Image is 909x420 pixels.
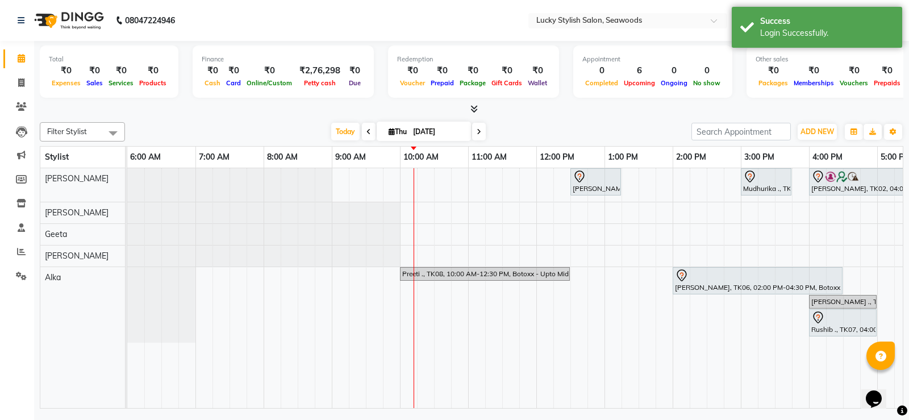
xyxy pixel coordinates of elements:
[837,64,871,77] div: ₹0
[202,55,365,64] div: Finance
[428,64,457,77] div: ₹0
[690,79,723,87] span: No show
[810,297,875,307] div: [PERSON_NAME] ., TK04, 04:00 PM-05:00 PM, Spa - Protein Rush ([DEMOGRAPHIC_DATA])
[674,269,841,293] div: [PERSON_NAME], TK06, 02:00 PM-04:30 PM, Botoxx - Upto Midback ([DEMOGRAPHIC_DATA])
[45,173,109,184] span: [PERSON_NAME]
[742,170,790,194] div: Mudhurika ., TK03, 03:00 PM-03:45 PM, Hair Cut - Advance Haircut ([DEMOGRAPHIC_DATA])
[489,79,525,87] span: Gift Cards
[791,64,837,77] div: ₹0
[690,64,723,77] div: 0
[45,272,61,282] span: Alka
[125,5,175,36] b: 08047224946
[84,64,106,77] div: ₹0
[537,149,577,165] a: 12:00 PM
[760,15,894,27] div: Success
[741,149,777,165] a: 3:00 PM
[582,79,621,87] span: Completed
[582,64,621,77] div: 0
[837,79,871,87] span: Vouchers
[84,79,106,87] span: Sales
[45,152,69,162] span: Stylist
[244,64,295,77] div: ₹0
[49,64,84,77] div: ₹0
[658,64,690,77] div: 0
[136,64,169,77] div: ₹0
[49,55,169,64] div: Total
[223,64,244,77] div: ₹0
[244,79,295,87] span: Online/Custom
[127,149,164,165] a: 6:00 AM
[798,124,837,140] button: ADD NEW
[29,5,107,36] img: logo
[45,207,109,218] span: [PERSON_NAME]
[621,79,658,87] span: Upcoming
[397,79,428,87] span: Voucher
[45,229,67,239] span: Geeta
[295,64,345,77] div: ₹2,76,298
[658,79,690,87] span: Ongoing
[106,79,136,87] span: Services
[469,149,510,165] a: 11:00 AM
[525,64,550,77] div: ₹0
[673,149,709,165] a: 2:00 PM
[756,64,791,77] div: ₹0
[457,64,489,77] div: ₹0
[525,79,550,87] span: Wallet
[621,64,658,77] div: 6
[49,79,84,87] span: Expenses
[760,27,894,39] div: Login Successfully.
[45,251,109,261] span: [PERSON_NAME]
[331,123,360,140] span: Today
[410,123,466,140] input: 2025-09-04
[196,149,232,165] a: 7:00 AM
[605,149,641,165] a: 1:00 PM
[800,127,834,136] span: ADD NEW
[136,79,169,87] span: Products
[332,149,369,165] a: 9:00 AM
[861,375,898,409] iframe: chat widget
[223,79,244,87] span: Card
[401,269,569,279] div: Preeti ., TK08, 10:00 AM-12:30 PM, Botoxx - Upto Midback ([DEMOGRAPHIC_DATA])
[346,79,364,87] span: Due
[810,149,845,165] a: 4:00 PM
[345,64,365,77] div: ₹0
[810,311,875,335] div: Rushib ., TK07, 04:00 PM-05:00 PM, Facial - Argan Oil Gold Facial ([DEMOGRAPHIC_DATA])
[428,79,457,87] span: Prepaid
[401,149,441,165] a: 10:00 AM
[457,79,489,87] span: Package
[871,79,903,87] span: Prepaids
[106,64,136,77] div: ₹0
[47,127,87,136] span: Filter Stylist
[572,170,620,194] div: [PERSON_NAME], TK01, 12:30 PM-01:15 PM, Hair Cut - Advance Haircut ([DEMOGRAPHIC_DATA])
[791,79,837,87] span: Memberships
[264,149,301,165] a: 8:00 AM
[756,79,791,87] span: Packages
[386,127,410,136] span: Thu
[202,79,223,87] span: Cash
[691,123,791,140] input: Search Appointment
[202,64,223,77] div: ₹0
[397,64,428,77] div: ₹0
[397,55,550,64] div: Redemption
[489,64,525,77] div: ₹0
[871,64,903,77] div: ₹0
[582,55,723,64] div: Appointment
[301,79,339,87] span: Petty cash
